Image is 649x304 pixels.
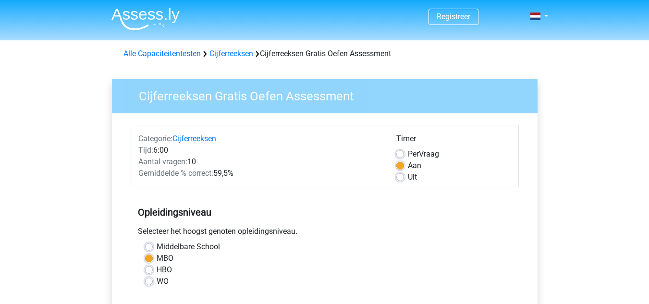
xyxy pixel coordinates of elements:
[138,169,213,178] span: Gemiddelde % correct:
[157,241,220,253] label: Middelbare School
[408,160,421,171] label: Aan
[408,148,439,160] label: Vraag
[172,134,216,143] a: Cijferreeksen
[127,85,530,104] h3: Cijferreeksen Gratis Oefen Assessment
[131,156,389,168] div: 10
[437,12,470,21] a: Registreer
[408,171,417,183] label: Uit
[396,133,511,148] div: Timer
[138,157,187,166] span: Aantal vragen:
[157,253,173,264] label: MBO
[209,49,253,58] a: Cijferreeksen
[157,276,169,287] label: WO
[157,264,172,276] label: HBO
[408,149,419,158] span: Per
[123,49,201,58] a: Alle Capaciteitentesten
[120,48,530,60] div: Cijferreeksen Gratis Oefen Assessment
[138,146,153,155] span: Tijd:
[138,203,512,222] h5: Opleidingsniveau
[138,134,172,143] span: Categorie:
[131,226,519,241] div: Selecteer het hoogst genoten opleidingsniveau.
[131,145,389,156] div: 6:00
[111,8,180,30] img: Assessly
[131,168,389,179] div: 59,5%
